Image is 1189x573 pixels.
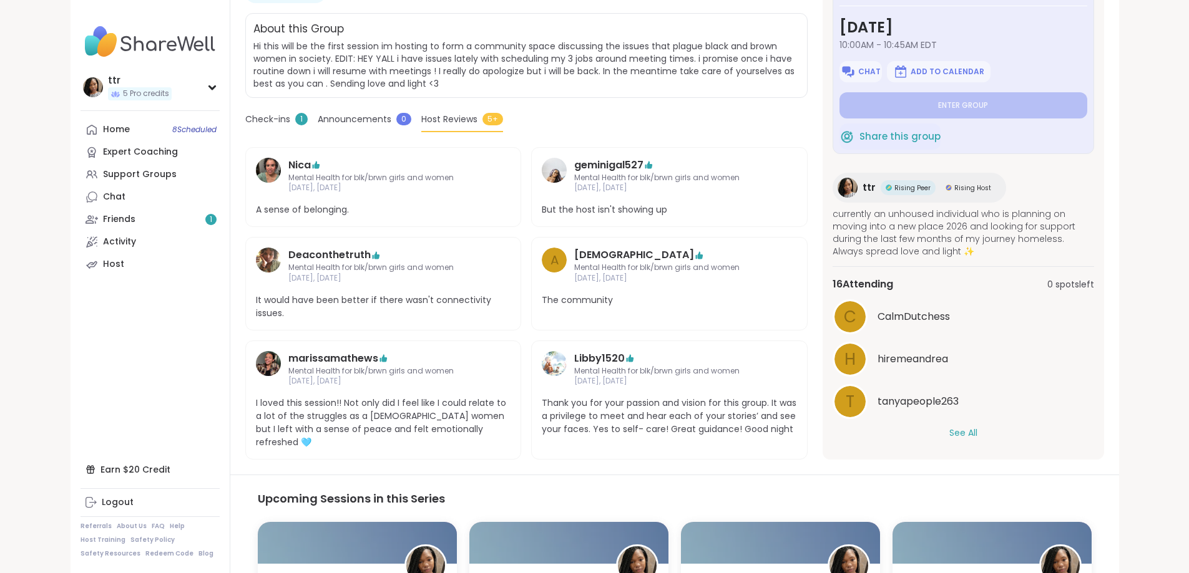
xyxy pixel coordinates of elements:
[482,113,503,125] span: 5+
[288,158,311,173] a: Nica
[256,158,281,183] img: Nica
[81,208,220,231] a: Friends1
[256,397,511,449] span: I loved this session!! Not only did I feel like I could relate to a lot of the struggles as a [DE...
[253,21,344,37] h2: About this Group
[81,186,220,208] a: Chat
[542,351,567,387] a: Libby1520
[288,366,479,377] span: Mental Health for blk/brwn girls and women
[574,173,765,183] span: Mental Health for blk/brwn girls and women
[839,92,1087,118] button: Enter group
[256,351,281,376] img: marissamathews
[103,213,135,226] div: Friends
[542,203,797,216] span: But the host isn't showing up
[542,397,797,436] span: Thank you for your passion and vision for this group. It was a privilege to meet and hear each of...
[81,20,220,64] img: ShareWell Nav Logo
[295,113,308,125] span: 1
[288,173,479,183] span: Mental Health for blk/brwn girls and women
[288,376,479,387] span: [DATE], [DATE]
[542,294,797,307] span: The community
[288,273,479,284] span: [DATE], [DATE]
[833,384,1094,419] a: ttanyapeople263
[103,236,136,248] div: Activity
[103,168,177,181] div: Support Groups
[103,146,178,158] div: Expert Coaching
[833,277,893,292] span: 16 Attending
[81,522,112,531] a: Referrals
[839,16,1087,39] h3: [DATE]
[839,123,941,150] button: Share this group
[256,294,511,320] span: It would have been better if there wasn't connectivity issues.
[288,351,378,366] a: marissamathews
[542,248,567,284] a: a
[256,158,281,194] a: Nica
[878,352,948,367] span: hiremeandrea
[81,458,220,481] div: Earn $20 Credit
[245,113,290,126] span: Check-ins
[170,522,185,531] a: Help
[81,536,125,544] a: Host Training
[574,366,765,377] span: Mental Health for blk/brwn girls and women
[886,185,892,191] img: Rising Peer
[288,248,371,262] a: Deaconthetruth
[103,191,125,203] div: Chat
[878,309,950,324] span: CalmDutchess
[81,163,220,186] a: Support Groups
[859,130,941,144] span: Share this group
[83,77,103,97] img: ttr
[574,158,643,173] a: geminigal527
[946,185,952,191] img: Rising Host
[288,183,479,193] span: [DATE], [DATE]
[256,351,281,387] a: marissamathews
[938,100,988,110] span: Enter group
[258,490,1092,507] h3: Upcoming Sessions in this Series
[542,158,567,194] a: geminigal527
[887,61,991,82] button: Add to Calendar
[396,113,411,125] span: 0
[256,203,511,216] span: A sense of belonging.
[894,183,931,193] span: Rising Peer
[838,178,858,198] img: ttr
[858,67,881,77] span: Chat
[81,491,220,514] a: Logout
[878,394,959,409] span: tanyapeople263
[253,40,800,90] span: Hi this will be the first session im hosting to form a community space discussing the issues that...
[839,129,854,144] img: ShareWell Logomark
[318,113,391,126] span: Announcements
[574,376,765,387] span: [DATE], [DATE]
[288,262,479,273] span: Mental Health for blk/brwn girls and women
[954,183,991,193] span: Rising Host
[256,248,281,272] img: Deaconthetruth
[542,351,567,376] img: Libby1520
[844,347,856,372] span: h
[833,299,1094,334] a: CCalmDutchess
[911,67,984,77] span: Add to Calendar
[839,39,1087,51] span: 10:00AM - 10:45AM EDT
[81,118,220,141] a: Home8Scheduled
[1047,278,1094,291] span: 0 spots left
[117,522,147,531] a: About Us
[574,183,765,193] span: [DATE], [DATE]
[844,305,856,329] span: C
[542,158,567,183] img: geminigal527
[198,549,213,558] a: Blog
[833,208,1094,258] span: currently an unhoused individual who is planning on moving into a new place 2026 and looking for ...
[256,248,281,284] a: Deaconthetruth
[839,61,882,82] button: Chat
[421,113,477,126] span: Host Reviews
[550,251,559,269] span: a
[81,253,220,276] a: Host
[949,426,977,440] button: See All
[574,351,625,366] a: Libby1520
[81,549,140,558] a: Safety Resources
[102,496,134,509] div: Logout
[846,390,854,414] span: t
[172,125,217,135] span: 8 Scheduled
[863,180,876,195] span: ttr
[81,231,220,253] a: Activity
[574,262,765,273] span: Mental Health for blk/brwn girls and women
[81,141,220,163] a: Expert Coaching
[103,258,124,271] div: Host
[145,549,193,558] a: Redeem Code
[841,64,856,79] img: ShareWell Logomark
[152,522,165,531] a: FAQ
